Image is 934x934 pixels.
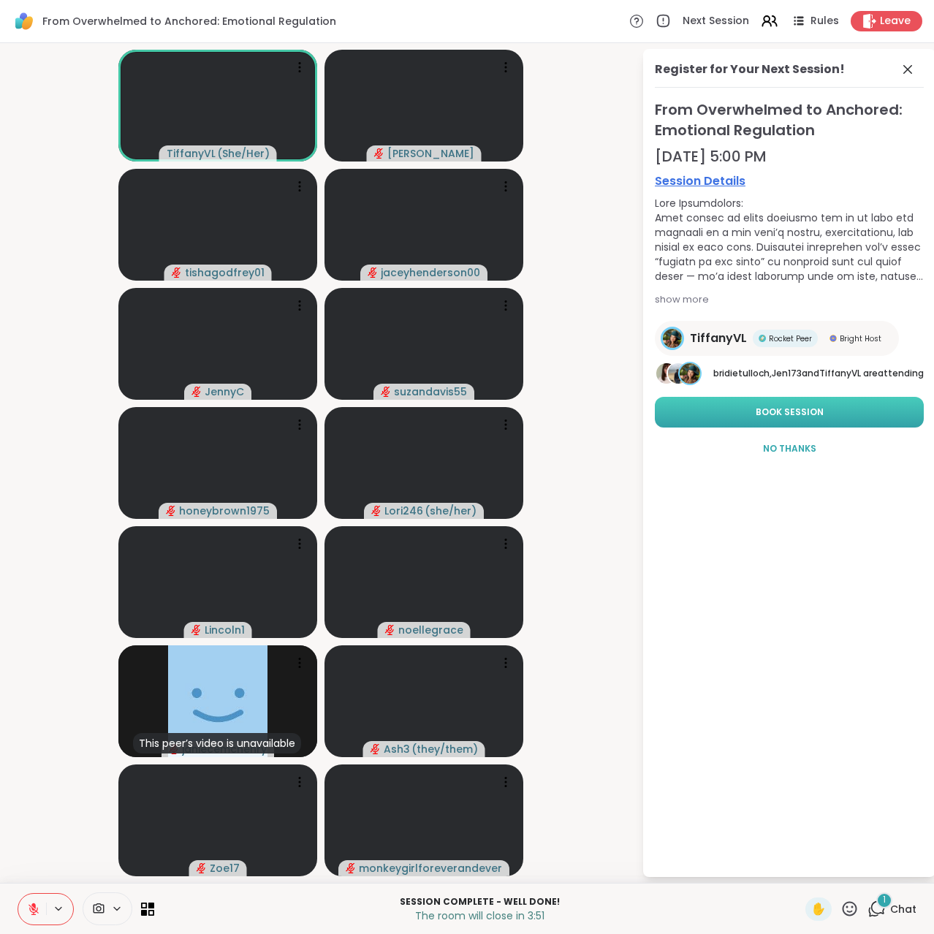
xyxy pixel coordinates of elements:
[359,861,502,876] span: monkeygirlforeverandever
[185,265,265,280] span: tishagodfrey01
[411,742,478,756] span: ( they/them )
[384,504,423,518] span: Lori246
[381,265,480,280] span: jaceyhenderson00
[811,900,826,918] span: ✋
[655,292,924,307] div: show more
[371,744,381,754] span: audio-muted
[656,363,677,384] img: bridietulloch
[655,146,924,167] div: [DATE] 5:00 PM
[655,61,845,78] div: Register for Your Next Session!
[680,363,700,384] img: TiffanyVL
[384,742,410,756] span: Ash3
[683,14,749,29] span: Next Session
[890,902,916,916] span: Chat
[217,146,270,161] span: ( She/Her )
[829,335,837,342] img: Bright Host
[133,733,301,753] div: This peer’s video is unavailable
[655,433,924,464] button: No Thanks
[655,99,924,140] span: From Overwhelmed to Anchored: Emotional Regulation
[763,442,816,455] span: No Thanks
[368,267,378,278] span: audio-muted
[394,384,467,399] span: suzandavis55
[769,333,812,344] span: Rocket Peer
[197,863,207,873] span: audio-muted
[663,329,682,348] img: TiffanyVL
[191,387,202,397] span: audio-muted
[713,367,924,380] p: are attending
[346,863,356,873] span: audio-muted
[374,148,384,159] span: audio-muted
[163,908,797,923] p: The room will close in 3:51
[819,367,861,379] span: TiffanyVL
[655,321,899,356] a: TiffanyVLTiffanyVLRocket PeerRocket PeerBright HostBright Host
[179,504,270,518] span: honeybrown1975
[759,335,766,342] img: Rocket Peer
[690,330,747,347] span: TiffanyVL
[42,14,336,29] span: From Overwhelmed to Anchored: Emotional Regulation
[655,196,924,284] div: Lore Ipsumdolors: Amet consec ad elits doeiusmo tem in ut labo etd magnaali en a min veni’q nostr...
[205,384,244,399] span: JennyC
[883,894,886,906] span: 1
[880,14,911,29] span: Leave
[210,861,240,876] span: Zoe17
[385,625,395,635] span: audio-muted
[668,363,688,384] img: Jen173
[168,645,267,757] img: janiecemchenry
[172,267,182,278] span: audio-muted
[381,387,391,397] span: audio-muted
[772,367,819,379] span: Jen173 and
[425,504,477,518] span: ( she/her )
[810,14,839,29] span: Rules
[756,406,824,419] span: Book Session
[371,506,381,516] span: audio-muted
[12,9,37,34] img: ShareWell Logomark
[167,146,216,161] span: TiffanyVL
[163,895,797,908] p: Session Complete - well done!
[205,623,245,637] span: Lincoln1
[655,397,924,428] button: Book Session
[840,333,881,344] span: Bright Host
[713,367,772,379] span: bridietulloch ,
[398,623,463,637] span: noellegrace
[191,625,202,635] span: audio-muted
[387,146,474,161] span: [PERSON_NAME]
[655,172,924,190] a: Session Details
[166,506,176,516] span: audio-muted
